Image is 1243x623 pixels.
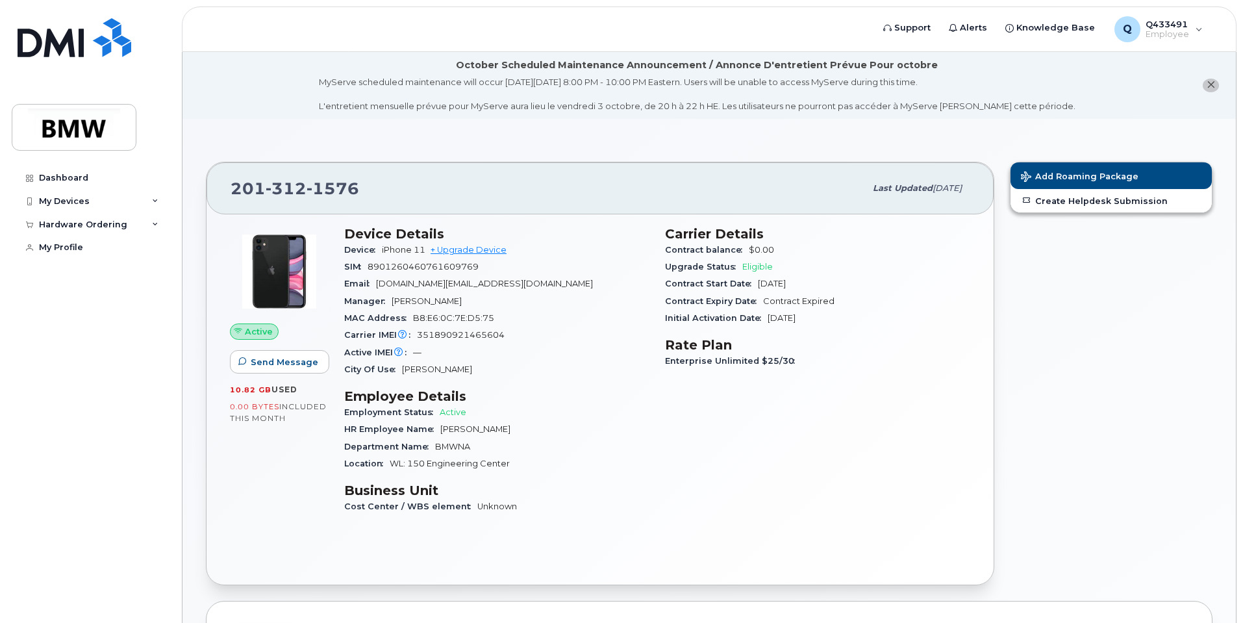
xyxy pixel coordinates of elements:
span: 351890921465604 [417,330,505,340]
span: Active [245,325,273,338]
button: Add Roaming Package [1011,162,1212,189]
button: close notification [1203,79,1219,92]
span: Carrier IMEI [344,330,417,340]
span: Manager [344,296,392,306]
span: Device [344,245,382,255]
span: WL: 150 Engineering Center [390,459,510,468]
span: City Of Use [344,364,402,374]
span: [PERSON_NAME] [440,424,510,434]
iframe: Messenger Launcher [1186,566,1233,613]
span: Cost Center / WBS element [344,502,477,511]
span: $0.00 [749,245,774,255]
span: 201 [231,179,359,198]
span: Location [344,459,390,468]
span: 1576 [307,179,359,198]
h3: Device Details [344,226,649,242]
span: Contract Expiry Date [665,296,763,306]
span: [PERSON_NAME] [392,296,462,306]
span: Active IMEI [344,348,413,357]
img: iPhone_11.jpg [240,233,318,311]
span: [DATE] [768,313,796,323]
span: Last updated [873,183,933,193]
span: Employment Status [344,407,440,417]
h3: Carrier Details [665,226,970,242]
span: Email [344,279,376,288]
span: Eligible [742,262,773,272]
span: Send Message [251,356,318,368]
span: Active [440,407,466,417]
span: HR Employee Name [344,424,440,434]
span: Upgrade Status [665,262,742,272]
span: MAC Address [344,313,413,323]
span: Enterprise Unlimited $25/30 [665,356,801,366]
span: 0.00 Bytes [230,402,279,411]
span: included this month [230,401,327,423]
span: 312 [266,179,307,198]
span: Unknown [477,502,517,511]
h3: Business Unit [344,483,649,498]
span: Contract Start Date [665,279,758,288]
span: [DATE] [933,183,962,193]
span: B8:E6:0C:7E:D5:75 [413,313,494,323]
span: used [271,385,297,394]
span: iPhone 11 [382,245,425,255]
span: BMWNA [435,442,470,451]
span: [DOMAIN_NAME][EMAIL_ADDRESS][DOMAIN_NAME] [376,279,593,288]
span: 10.82 GB [230,385,271,394]
div: October Scheduled Maintenance Announcement / Annonce D'entretient Prévue Pour octobre [456,58,938,72]
span: Department Name [344,442,435,451]
a: Create Helpdesk Submission [1011,189,1212,212]
span: [PERSON_NAME] [402,364,472,374]
span: 8901260460761609769 [368,262,479,272]
span: [DATE] [758,279,786,288]
span: SIM [344,262,368,272]
span: Add Roaming Package [1021,172,1138,184]
h3: Employee Details [344,388,649,404]
div: MyServe scheduled maintenance will occur [DATE][DATE] 8:00 PM - 10:00 PM Eastern. Users will be u... [319,76,1075,112]
span: — [413,348,421,357]
a: + Upgrade Device [431,245,507,255]
h3: Rate Plan [665,337,970,353]
button: Send Message [230,350,329,374]
span: Contract balance [665,245,749,255]
span: Contract Expired [763,296,835,306]
span: Initial Activation Date [665,313,768,323]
